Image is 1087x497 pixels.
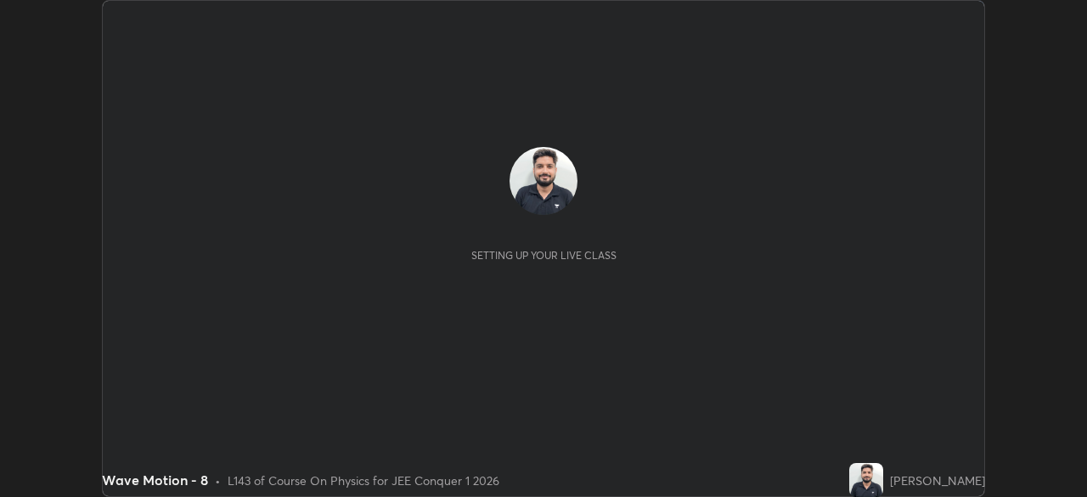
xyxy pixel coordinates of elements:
[471,249,617,262] div: Setting up your live class
[215,472,221,489] div: •
[890,472,985,489] div: [PERSON_NAME]
[102,470,208,490] div: Wave Motion - 8
[510,147,577,215] img: d3357a0e3dcb4a65ad3c71fec026961c.jpg
[228,472,499,489] div: L143 of Course On Physics for JEE Conquer 1 2026
[849,463,883,497] img: d3357a0e3dcb4a65ad3c71fec026961c.jpg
